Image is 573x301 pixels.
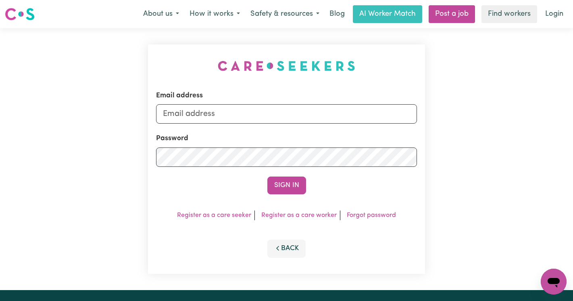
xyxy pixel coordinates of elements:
[138,6,184,23] button: About us
[156,91,203,101] label: Email address
[5,7,35,21] img: Careseekers logo
[184,6,245,23] button: How it works
[267,177,306,194] button: Sign In
[245,6,325,23] button: Safety & resources
[429,5,475,23] a: Post a job
[5,5,35,23] a: Careseekers logo
[541,269,567,295] iframe: Button to launch messaging window
[156,104,417,124] input: Email address
[261,212,337,219] a: Register as a care worker
[481,5,537,23] a: Find workers
[347,212,396,219] a: Forgot password
[156,133,188,144] label: Password
[177,212,251,219] a: Register as a care seeker
[267,240,306,257] button: Back
[353,5,422,23] a: AI Worker Match
[325,5,350,23] a: Blog
[540,5,568,23] a: Login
